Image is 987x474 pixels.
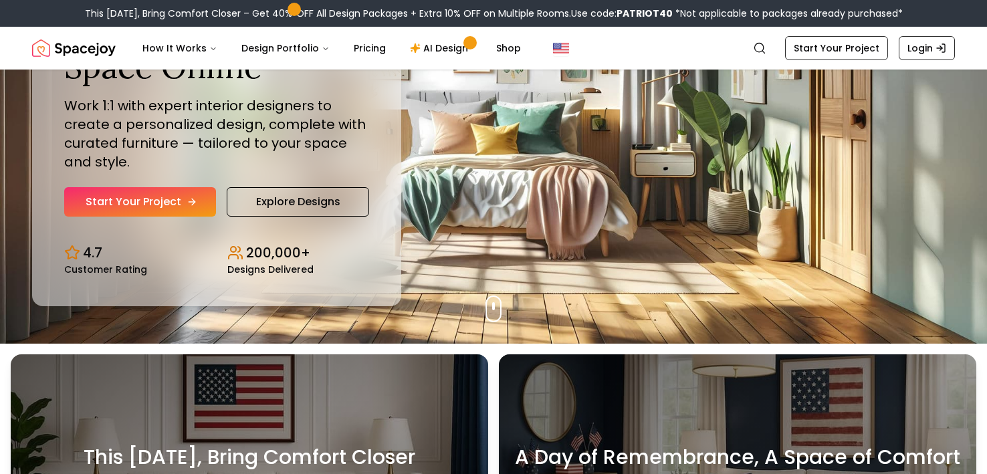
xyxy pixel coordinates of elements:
span: *Not applicable to packages already purchased* [673,7,903,20]
p: 200,000+ [246,243,310,262]
nav: Global [32,27,955,70]
nav: Main [132,35,532,62]
h3: A Day of Remembrance, A Space of Comfort [515,445,960,469]
p: Work 1:1 with expert interior designers to create a personalized design, complete with curated fu... [64,96,369,171]
a: Pricing [343,35,397,62]
a: Spacejoy [32,35,116,62]
small: Designs Delivered [227,265,314,274]
a: AI Design [399,35,483,62]
a: Explore Designs [227,187,369,217]
a: Start Your Project [785,36,888,60]
p: 4.7 [83,243,102,262]
img: United States [553,40,569,56]
small: Customer Rating [64,265,147,274]
button: Design Portfolio [231,35,340,62]
a: Start Your Project [64,187,216,217]
span: Use code: [571,7,673,20]
b: PATRIOT40 [617,7,673,20]
h1: Design Your Dream Space Online [64,9,369,86]
img: Spacejoy Logo [32,35,116,62]
h3: This [DATE], Bring Comfort Closer [84,445,415,469]
button: How It Works [132,35,228,62]
div: This [DATE], Bring Comfort Closer – Get 40% OFF All Design Packages + Extra 10% OFF on Multiple R... [85,7,903,20]
a: Shop [485,35,532,62]
a: Login [899,36,955,60]
div: Design stats [64,233,369,274]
